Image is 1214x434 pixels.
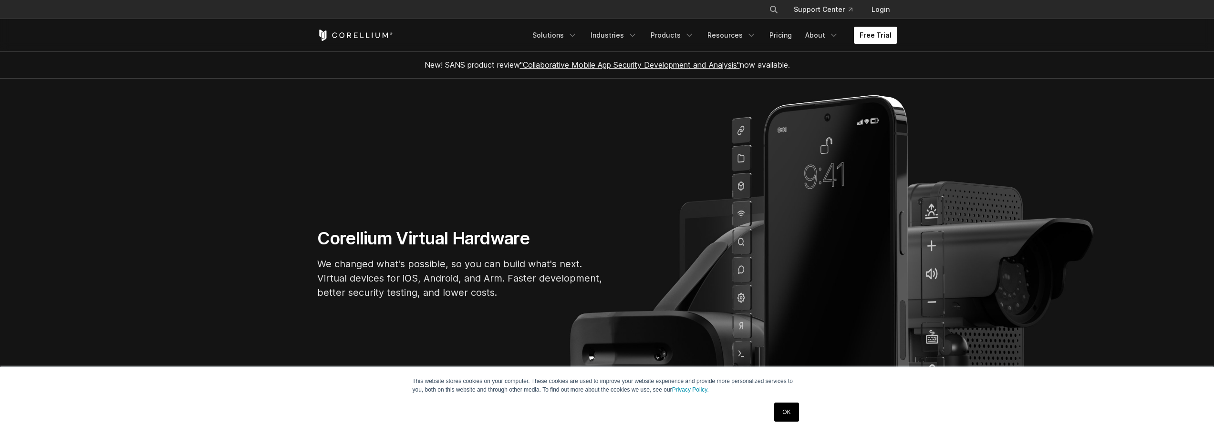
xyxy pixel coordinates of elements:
div: Navigation Menu [527,27,897,44]
a: Free Trial [854,27,897,44]
a: Corellium Home [317,30,393,41]
a: Privacy Policy. [672,386,709,393]
span: New! SANS product review now available. [425,60,790,70]
h1: Corellium Virtual Hardware [317,228,603,249]
div: Navigation Menu [757,1,897,18]
a: Products [645,27,700,44]
a: Industries [585,27,643,44]
button: Search [765,1,782,18]
a: About [799,27,844,44]
a: "Collaborative Mobile App Security Development and Analysis" [520,60,740,70]
a: Solutions [527,27,583,44]
p: This website stores cookies on your computer. These cookies are used to improve your website expe... [413,377,802,394]
a: Login [864,1,897,18]
a: Resources [702,27,762,44]
a: Support Center [786,1,860,18]
p: We changed what's possible, so you can build what's next. Virtual devices for iOS, Android, and A... [317,257,603,300]
a: Pricing [764,27,798,44]
a: OK [774,403,799,422]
